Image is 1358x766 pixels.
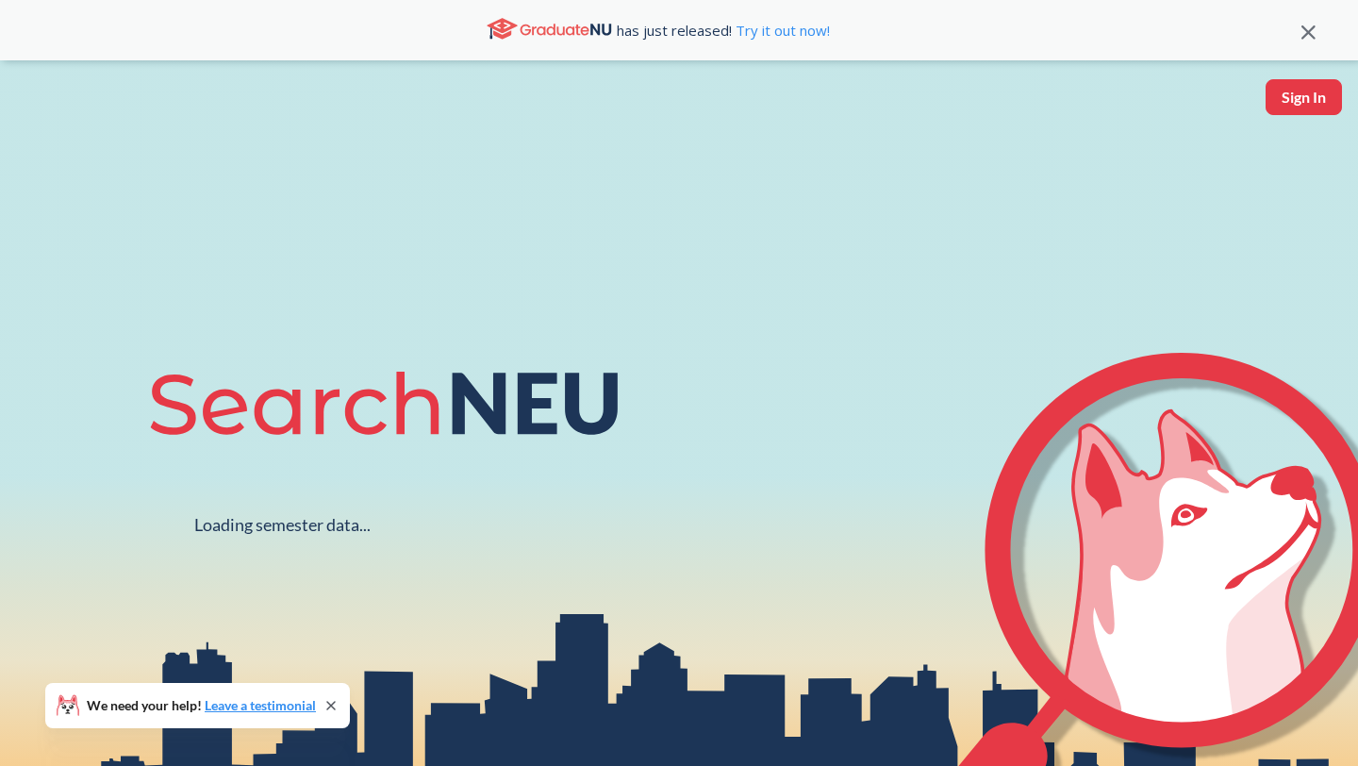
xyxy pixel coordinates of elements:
[205,697,316,713] a: Leave a testimonial
[19,79,63,142] a: sandbox logo
[194,514,371,536] div: Loading semester data...
[1266,79,1342,115] button: Sign In
[732,21,830,40] a: Try it out now!
[617,20,830,41] span: has just released!
[87,699,316,712] span: We need your help!
[19,79,63,137] img: sandbox logo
